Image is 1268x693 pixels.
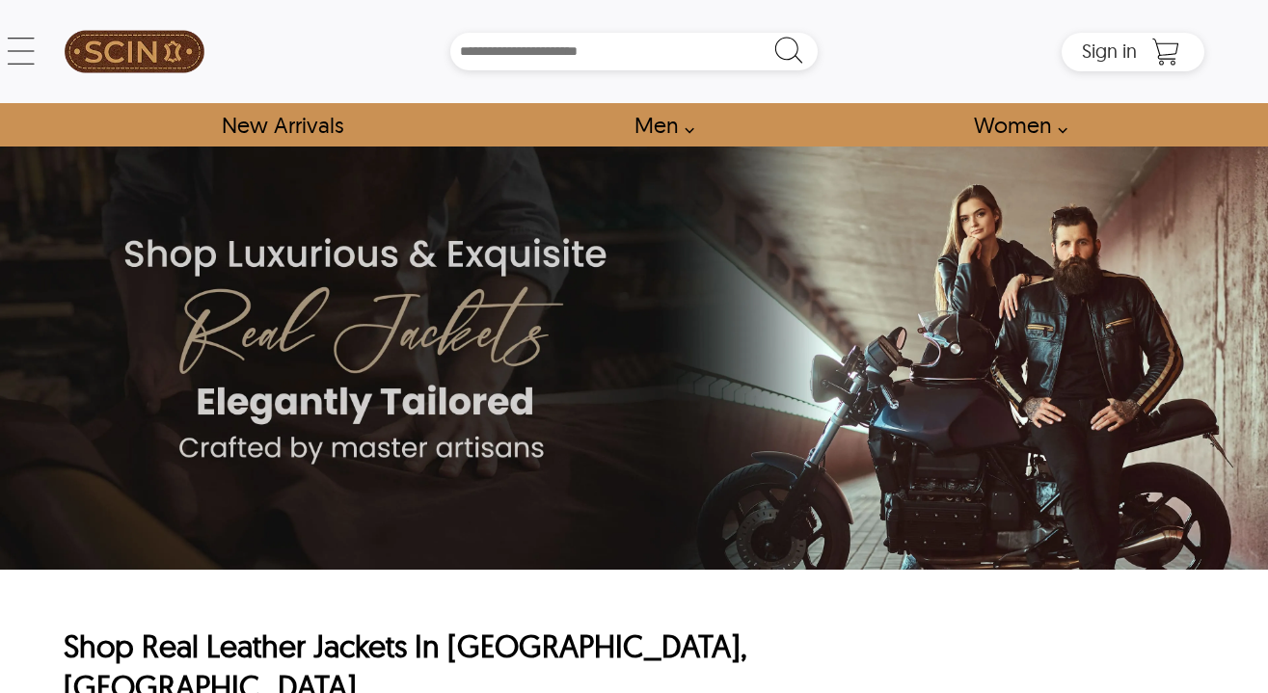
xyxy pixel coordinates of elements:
a: shop men's leather jackets [612,103,705,147]
a: Shop Women Leather Jackets [952,103,1078,147]
span: Sign in [1082,39,1137,63]
a: Shop New Arrivals [200,103,364,147]
a: SCIN [64,10,206,93]
a: Shopping Cart [1147,38,1185,67]
a: Sign in [1082,45,1137,61]
iframe: chat widget [1148,573,1268,664]
img: SCIN [65,10,204,93]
